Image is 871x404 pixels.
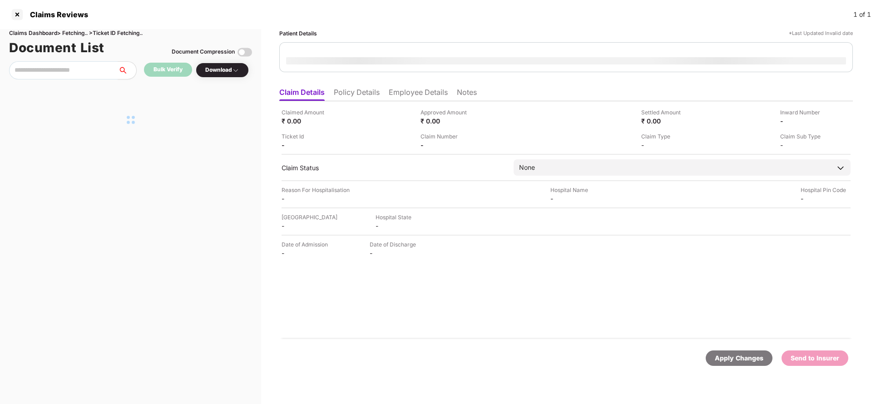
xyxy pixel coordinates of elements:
[780,108,830,117] div: Inward Number
[370,249,420,257] div: -
[801,186,851,194] div: Hospital Pin Code
[282,186,350,194] div: Reason For Hospitalisation
[853,10,871,20] div: 1 of 1
[334,88,380,101] li: Policy Details
[421,108,470,117] div: Approved Amount
[836,163,845,172] img: downArrowIcon
[232,67,239,74] img: svg+xml;base64,PHN2ZyBpZD0iRHJvcGRvd24tMzJ4MzIiIHhtbG5zPSJodHRwOi8vd3d3LnczLm9yZy8yMDAwL3N2ZyIgd2...
[282,249,332,257] div: -
[801,194,851,203] div: -
[376,222,426,230] div: -
[118,67,136,74] span: search
[519,163,535,172] div: None
[118,61,137,79] button: search
[421,141,470,149] div: -
[457,88,477,101] li: Notes
[641,132,691,141] div: Claim Type
[780,132,830,141] div: Claim Sub Type
[282,222,332,230] div: -
[282,194,332,203] div: -
[715,353,763,363] div: Apply Changes
[791,353,839,363] div: Send to Insurer
[641,108,691,117] div: Settled Amount
[641,141,691,149] div: -
[153,65,183,74] div: Bulk Verify
[279,29,317,38] div: Patient Details
[205,66,239,74] div: Download
[282,141,332,149] div: -
[780,117,830,125] div: -
[282,108,332,117] div: Claimed Amount
[421,132,470,141] div: Claim Number
[389,88,448,101] li: Employee Details
[370,240,420,249] div: Date of Discharge
[9,29,252,38] div: Claims Dashboard > Fetching.. > Ticket ID Fetching..
[550,186,600,194] div: Hospital Name
[282,163,505,172] div: Claim Status
[780,141,830,149] div: -
[282,240,332,249] div: Date of Admission
[282,213,337,222] div: [GEOGRAPHIC_DATA]
[421,117,470,125] div: ₹ 0.00
[550,194,600,203] div: -
[282,117,332,125] div: ₹ 0.00
[25,10,88,19] div: Claims Reviews
[279,88,325,101] li: Claim Details
[238,45,252,59] img: svg+xml;base64,PHN2ZyBpZD0iVG9nZ2xlLTMyeDMyIiB4bWxucz0iaHR0cDovL3d3dy53My5vcmcvMjAwMC9zdmciIHdpZH...
[789,29,853,38] div: *Last Updated Invalid date
[282,132,332,141] div: Ticket Id
[641,117,691,125] div: ₹ 0.00
[172,48,235,56] div: Document Compression
[9,38,104,58] h1: Document List
[376,213,426,222] div: Hospital State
